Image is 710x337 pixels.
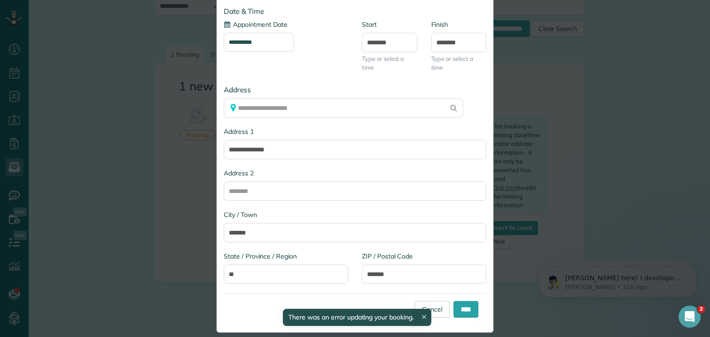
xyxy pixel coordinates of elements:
h4: Date & Time [224,7,486,15]
label: State / Province / Region [224,252,348,261]
span: Type or select a time [431,54,487,72]
p: [PERSON_NAME] here! I developed the software you're currently trialing (though I have help now!) ... [40,26,159,36]
label: Address 1 [224,127,486,136]
img: Profile image for Alexandre [21,28,36,42]
label: ZIP / Postal Code [362,252,486,261]
label: Finish [431,20,487,29]
label: City / Town [224,210,486,219]
p: Message from Alexandre, sent 21h ago [40,36,159,44]
h4: Address [224,86,486,94]
span: 2 [698,306,705,313]
label: Appointment Date [224,20,288,29]
span: Type or select a time [362,54,417,72]
label: Start [362,20,417,29]
div: message notification from Alexandre, 21h ago. Alex here! I developed the software you're currentl... [14,19,171,50]
iframe: Intercom live chat [679,306,701,328]
a: Cancel [415,301,450,318]
div: There was an error updating your booking. [283,309,431,326]
label: Address 2 [224,168,486,178]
